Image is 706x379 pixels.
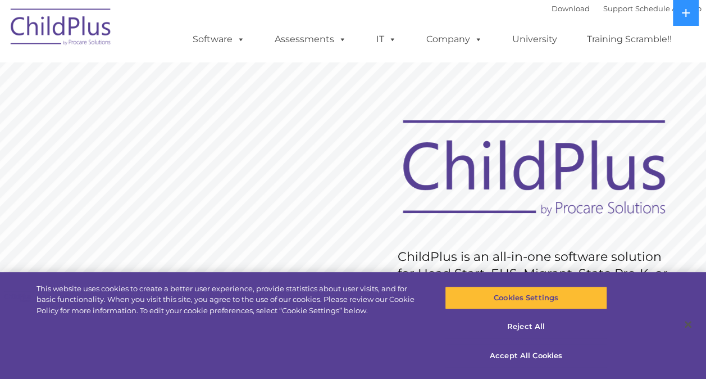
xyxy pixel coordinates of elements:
div: This website uses cookies to create a better user experience, provide statistics about user visit... [37,283,423,317]
a: IT [365,28,408,51]
a: Assessments [263,28,358,51]
a: University [501,28,568,51]
button: Close [676,312,700,337]
a: Company [415,28,494,51]
button: Accept All Cookies [445,344,607,368]
a: Download [552,4,590,13]
a: Support [603,4,633,13]
a: Software [181,28,256,51]
button: Reject All [445,315,607,339]
font: | [552,4,702,13]
a: Training Scramble!! [576,28,683,51]
img: ChildPlus by Procare Solutions [5,1,117,57]
a: Schedule A Demo [635,4,702,13]
button: Cookies Settings [445,286,607,310]
rs-layer: ChildPlus is an all-in-one software solution for Head Start, EHS, Migrant, State Pre-K, or other ... [398,249,676,367]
